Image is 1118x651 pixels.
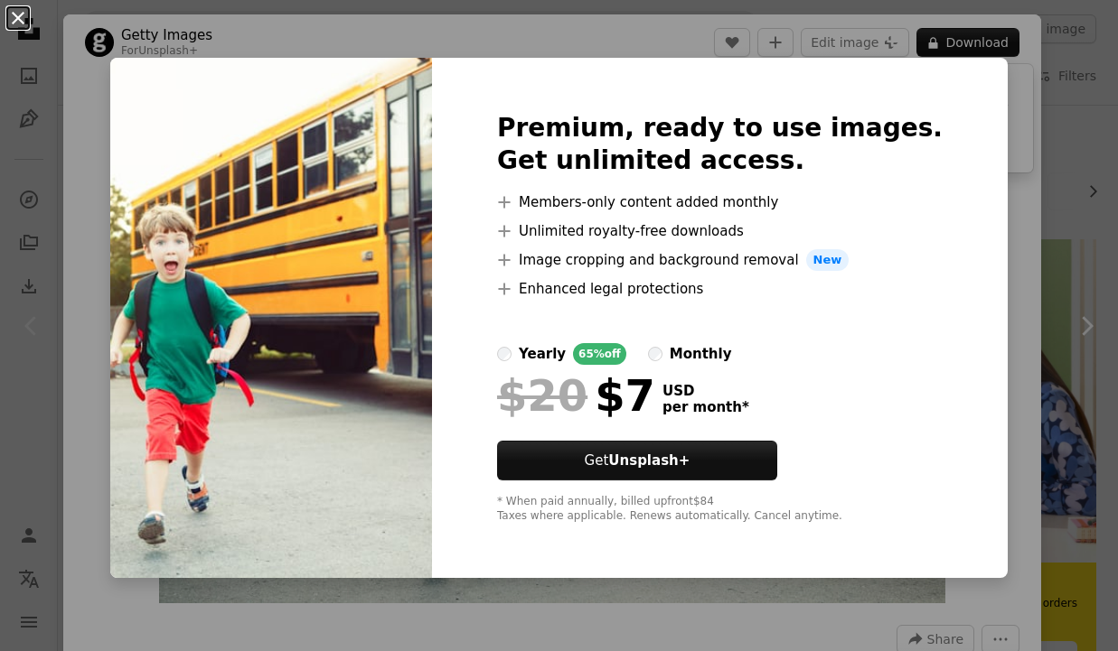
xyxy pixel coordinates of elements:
[110,58,432,578] img: premium_photo-1661634073903-2ecdccdfc8a2
[497,495,943,524] div: * When paid annually, billed upfront $84 Taxes where applicable. Renews automatically. Cancel any...
[497,220,943,242] li: Unlimited royalty-free downloads
[670,343,732,365] div: monthly
[806,249,850,271] span: New
[497,191,943,213] li: Members-only content added monthly
[662,399,749,415] span: per month *
[497,372,587,419] span: $20
[497,112,943,177] h2: Premium, ready to use images. Get unlimited access.
[608,452,690,469] strong: Unsplash+
[573,343,626,365] div: 65% off
[497,372,655,419] div: $7
[497,441,777,480] button: GetUnsplash+
[497,249,943,271] li: Image cropping and background removal
[648,347,662,361] input: monthly
[497,347,512,361] input: yearly65%off
[519,343,566,365] div: yearly
[497,278,943,300] li: Enhanced legal protections
[662,383,749,399] span: USD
